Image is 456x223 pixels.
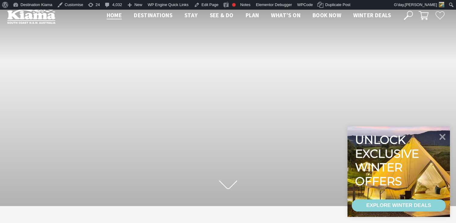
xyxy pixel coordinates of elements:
span: What’s On [271,11,300,19]
img: Kiama Logo [7,7,55,24]
div: Focus keyphrase not set [232,3,236,7]
a: EXPLORE WINTER DEALS [352,199,446,212]
span: [PERSON_NAME] [405,2,437,7]
span: Home [107,11,122,19]
div: EXPLORE WINTER DEALS [366,199,431,212]
span: Plan [246,11,259,19]
span: Destinations [134,11,172,19]
span: See & Do [210,11,234,19]
span: Book now [313,11,341,19]
span: Winter Deals [353,11,391,19]
nav: Main Menu [101,11,397,21]
div: Unlock exclusive winter offers [355,133,422,188]
span: Stay [184,11,198,19]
